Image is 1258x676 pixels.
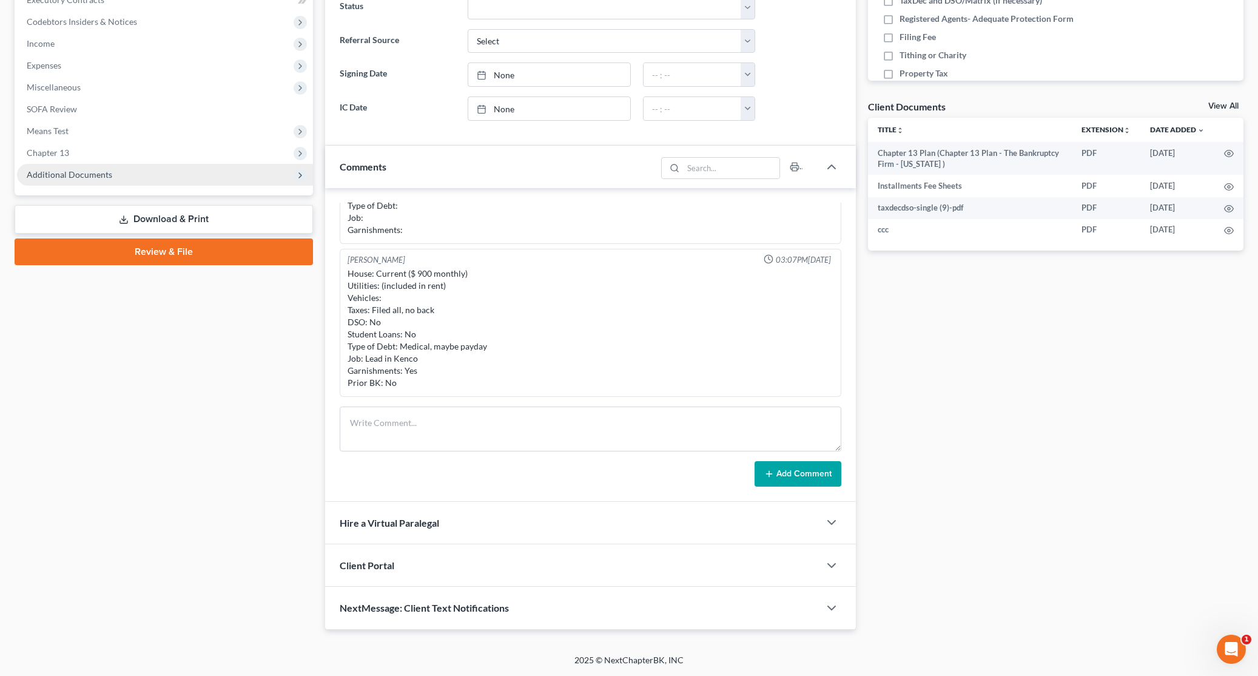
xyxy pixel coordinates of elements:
[1217,635,1246,664] iframe: Intercom live chat
[868,100,946,113] div: Client Documents
[340,602,509,613] span: NextMessage: Client Text Notifications
[900,13,1074,25] span: Registered Agents- Adequate Protection Form
[27,169,112,180] span: Additional Documents
[900,49,966,61] span: Tithing or Charity
[1140,219,1214,241] td: [DATE]
[17,98,313,120] a: SOFA Review
[334,96,462,121] label: IC Date
[1072,197,1140,219] td: PDF
[27,16,137,27] span: Codebtors Insiders & Notices
[340,559,394,571] span: Client Portal
[468,97,630,120] a: None
[1140,142,1214,175] td: [DATE]
[27,82,81,92] span: Miscellaneous
[27,104,77,114] span: SOFA Review
[1140,175,1214,197] td: [DATE]
[334,29,462,53] label: Referral Source
[1150,125,1205,134] a: Date Added expand_more
[1072,175,1140,197] td: PDF
[334,63,462,87] label: Signing Date
[348,254,405,266] div: [PERSON_NAME]
[1123,127,1131,134] i: unfold_more
[900,67,948,79] span: Property Tax
[468,63,630,86] a: None
[27,126,69,136] span: Means Test
[1197,127,1205,134] i: expand_more
[1072,219,1140,241] td: PDF
[348,268,833,389] div: House: Current ($ 900 monthly) Utilities: (included in rent) Vehicles: Taxes: Filed all, no back ...
[15,238,313,265] a: Review & File
[1081,125,1131,134] a: Extensionunfold_more
[683,158,779,178] input: Search...
[1140,197,1214,219] td: [DATE]
[868,175,1072,197] td: Installments Fee Sheets
[1208,102,1239,110] a: View All
[27,60,61,70] span: Expenses
[644,97,742,120] input: -- : --
[878,125,904,134] a: Titleunfold_more
[340,161,386,172] span: Comments
[644,63,742,86] input: -- : --
[283,654,975,676] div: 2025 © NextChapterBK, INC
[1242,635,1251,644] span: 1
[27,38,55,49] span: Income
[900,31,936,43] span: Filing Fee
[15,205,313,234] a: Download & Print
[27,147,69,158] span: Chapter 13
[755,461,841,487] button: Add Comment
[1072,142,1140,175] td: PDF
[868,197,1072,219] td: taxdecdso-single (9)-pdf
[868,142,1072,175] td: Chapter 13 Plan (Chapter 13 Plan - The Bankruptcy Firm - [US_STATE] )
[340,517,439,529] span: Hire a Virtual Paralegal
[896,127,904,134] i: unfold_more
[868,219,1072,241] td: ccc
[776,254,831,266] span: 03:07PM[DATE]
